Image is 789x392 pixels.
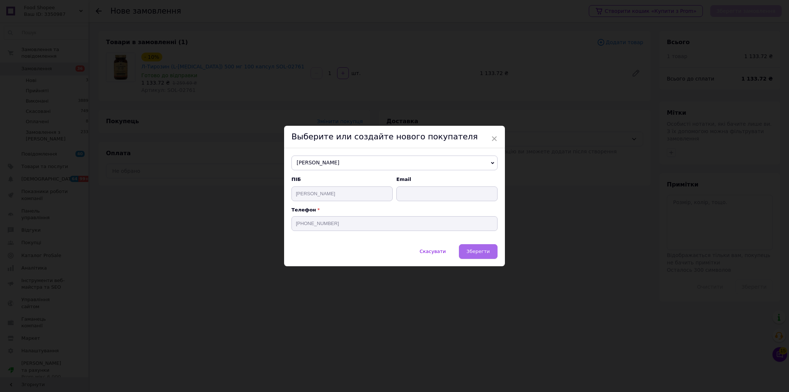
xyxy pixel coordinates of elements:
span: × [491,132,498,145]
span: Скасувати [420,249,446,254]
input: +38 096 0000000 [291,216,498,231]
span: Email [396,176,498,183]
button: Скасувати [412,244,453,259]
p: Телефон [291,207,498,213]
span: [PERSON_NAME] [291,156,498,170]
button: Зберегти [459,244,498,259]
div: Выберите или создайте нового покупателя [284,126,505,148]
span: ПІБ [291,176,393,183]
span: Зберегти [467,249,490,254]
